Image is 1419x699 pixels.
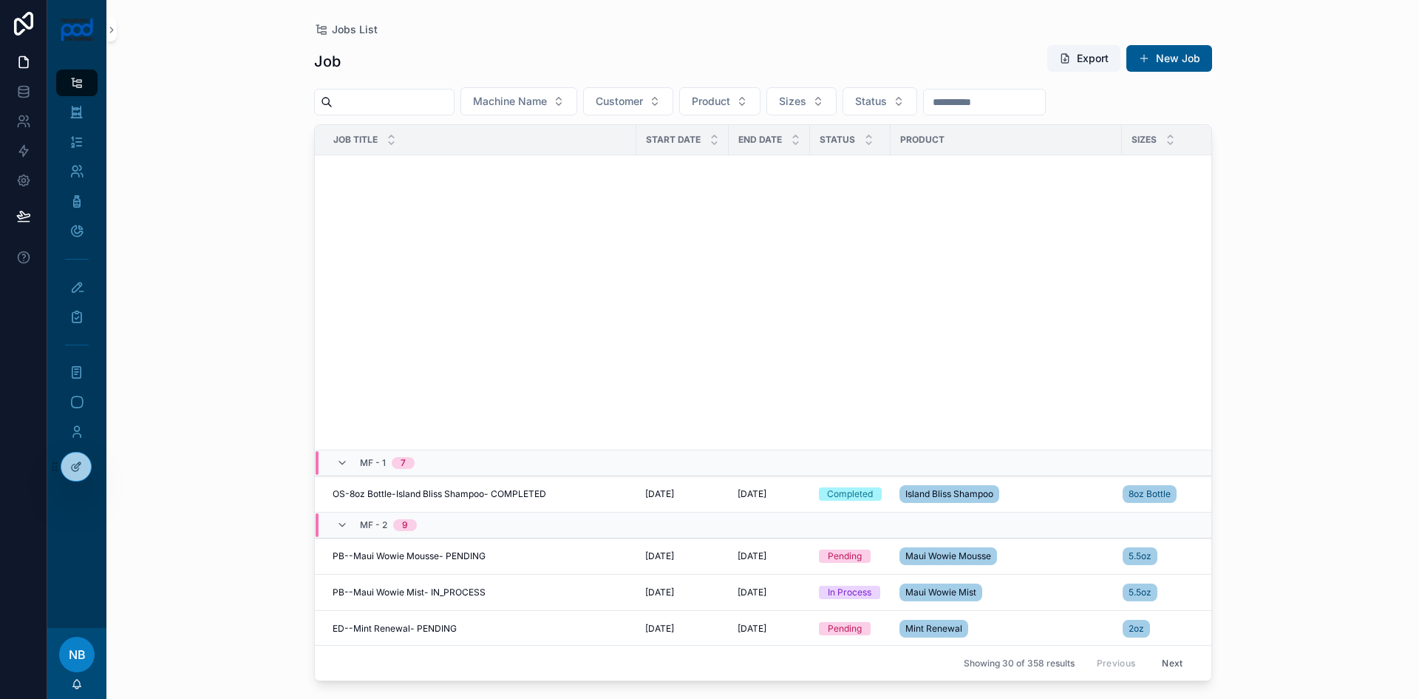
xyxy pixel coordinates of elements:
a: [DATE] [738,623,801,635]
div: Pending [828,622,862,635]
span: Status [855,94,887,109]
img: App logo [60,18,95,41]
span: ED--Mint Renewal- PENDING [333,623,457,635]
a: [DATE] [645,488,720,500]
a: ED--Mint Renewal- PENDING [333,623,627,635]
button: Select Button [843,87,917,115]
a: Pending [819,622,882,635]
span: [DATE] [645,623,674,635]
span: 5.5oz [1129,550,1151,562]
a: 2oz [1123,620,1150,638]
button: Next [1151,652,1193,675]
span: Status [820,134,855,146]
a: [DATE] [645,623,720,635]
a: PB--Maui Wowie Mist- IN_PROCESS [333,587,627,598]
span: Sizes [779,94,806,109]
a: In Process [819,586,882,599]
h1: Job [314,51,341,72]
div: 9 [402,519,408,531]
span: Maui Wowie Mist [905,587,976,598]
span: Sizes [1132,134,1157,146]
a: 5.5oz [1123,547,1157,565]
a: 2oz [1123,617,1215,641]
a: [DATE] [738,587,801,598]
span: PB--Maui Wowie Mousse- PENDING [333,550,486,562]
a: Maui Wowie Mist [899,581,1113,604]
a: 5.5oz [1123,581,1215,604]
span: End Date [738,134,782,146]
span: Customer [596,94,643,109]
span: [DATE] [645,488,674,500]
span: OS-8oz Bottle-Island Bliss Shampoo- COMPLETED [333,488,546,500]
span: Island Bliss Shampoo [905,488,993,500]
a: Island Bliss Shampoo [899,482,1113,506]
span: Product [900,134,945,146]
span: Maui Wowie Mousse [905,550,991,562]
span: PB--Maui Wowie Mist- IN_PROCESS [333,587,486,598]
a: 5.5oz [1123,584,1157,601]
span: Showing 30 of 358 results [964,658,1075,669]
span: Product [692,94,730,109]
span: [DATE] [738,550,766,562]
span: MF - 1 [360,457,386,469]
span: 2oz [1129,623,1144,635]
a: Completed [819,487,882,501]
a: [DATE] [645,587,720,598]
a: Jobs List [314,22,378,37]
a: [DATE] [738,550,801,562]
button: Select Button [766,87,837,115]
span: MF - 2 [360,519,387,531]
button: New Job [1126,45,1212,72]
span: Machine Name [473,94,547,109]
div: In Process [828,586,871,599]
a: PB--Maui Wowie Mousse- PENDING [333,550,627,562]
span: 8oz Bottle [1129,488,1171,500]
a: 5.5oz [1123,544,1215,568]
div: 7 [401,457,406,469]
span: [DATE] [738,488,766,500]
a: Pending [819,550,882,563]
a: 8oz Bottle [1123,482,1215,506]
span: [DATE] [645,587,674,598]
div: scrollable content [47,59,106,465]
span: Job Title [333,134,378,146]
span: Mint Renewal [905,623,962,635]
button: Export [1047,45,1120,72]
span: 5.5oz [1129,587,1151,598]
span: [DATE] [645,550,674,562]
a: [DATE] [645,550,720,562]
button: Select Button [679,87,760,115]
span: NB [69,646,86,663]
a: [DATE] [738,488,801,500]
a: OS-8oz Bottle-Island Bliss Shampoo- COMPLETED [333,488,627,500]
button: Select Button [460,87,577,115]
a: Maui Wowie Mousse [899,544,1113,568]
span: [DATE] [738,587,766,598]
div: Pending [828,550,862,563]
a: 8oz Bottle [1123,485,1177,503]
div: Completed [827,487,873,501]
a: Mint Renewal [899,617,1113,641]
span: Jobs List [332,22,378,37]
button: Select Button [583,87,673,115]
span: Start Date [646,134,701,146]
span: [DATE] [738,623,766,635]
